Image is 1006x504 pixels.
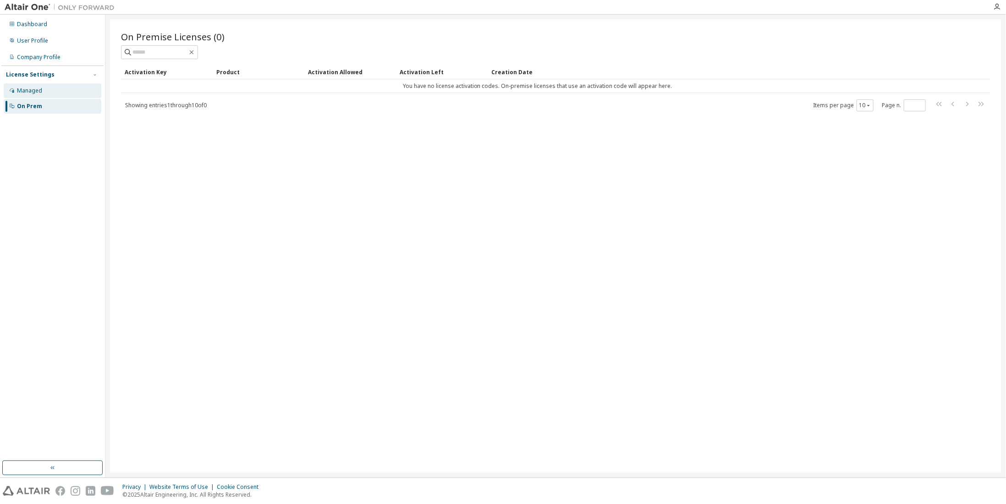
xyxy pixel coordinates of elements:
[101,486,114,496] img: youtube.svg
[86,486,95,496] img: linkedin.svg
[71,486,80,496] img: instagram.svg
[121,79,954,93] td: You have no license activation codes. On-premise licenses that use an activation code will appear...
[491,65,950,79] div: Creation Date
[216,65,301,79] div: Product
[17,21,47,28] div: Dashboard
[882,99,926,111] span: Page n.
[400,65,484,79] div: Activation Left
[17,87,42,94] div: Managed
[55,486,65,496] img: facebook.svg
[149,483,217,491] div: Website Terms of Use
[5,3,119,12] img: Altair One
[17,37,48,44] div: User Profile
[3,486,50,496] img: altair_logo.svg
[6,71,55,78] div: License Settings
[122,483,149,491] div: Privacy
[122,491,264,499] p: © 2025 Altair Engineering, Inc. All Rights Reserved.
[308,65,392,79] div: Activation Allowed
[121,30,225,43] span: On Premise Licenses (0)
[125,101,207,109] span: Showing entries 1 through 10 of 0
[17,54,60,61] div: Company Profile
[17,103,42,110] div: On Prem
[859,102,871,109] button: 10
[125,65,209,79] div: Activation Key
[813,99,874,111] span: Items per page
[217,483,264,491] div: Cookie Consent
